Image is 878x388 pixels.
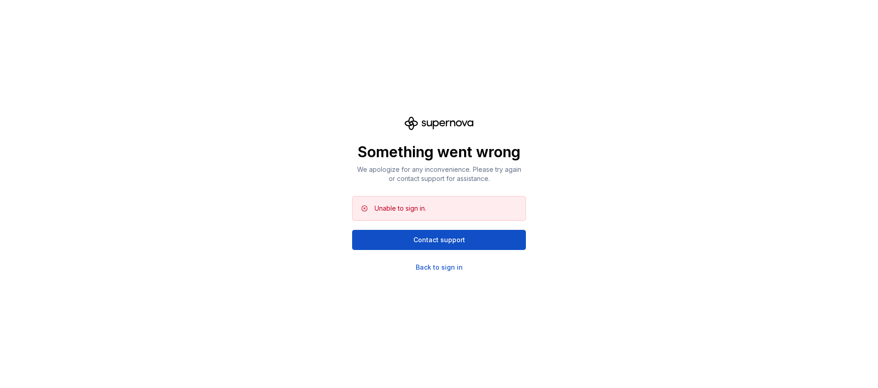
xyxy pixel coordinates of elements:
p: Something went wrong [352,143,526,161]
a: Back to sign in [416,263,463,272]
div: Unable to sign in. [375,204,426,213]
button: Contact support [352,230,526,250]
p: We apologize for any inconvenience. Please try again or contact support for assistance. [352,165,526,183]
span: Contact support [413,235,465,244]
